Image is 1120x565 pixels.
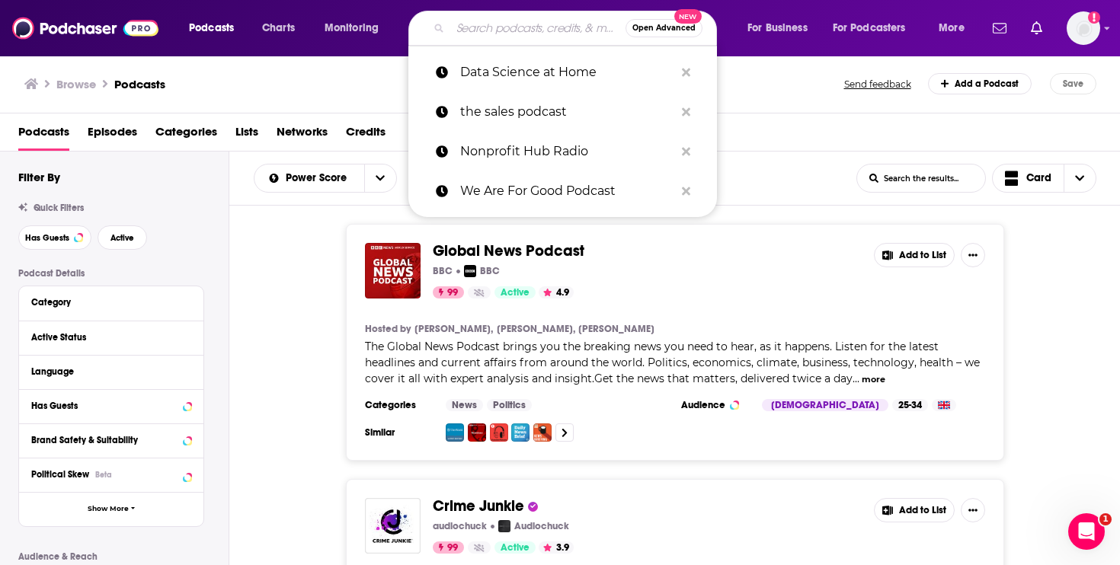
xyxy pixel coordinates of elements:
[433,286,464,298] a: 99
[892,399,928,411] div: 25-34
[874,498,955,522] button: Add to List
[480,265,500,277] p: BBC
[433,498,524,515] a: Crime Junkie
[447,286,458,301] span: 99
[961,243,985,267] button: Show More Button
[365,243,421,298] img: Global News Podcast
[18,170,60,184] h2: Filter By
[235,120,258,151] a: Lists
[674,9,702,24] span: New
[31,332,181,343] div: Active Status
[833,18,906,39] span: For Podcasters
[762,399,888,411] div: [DEMOGRAPHIC_DATA]
[498,520,569,532] a: AudiochuckAudiochuck
[1088,11,1100,24] svg: Add a profile image
[365,426,434,439] h3: Similar
[747,18,808,39] span: For Business
[31,469,89,480] span: Political Skew
[262,18,295,39] span: Charts
[18,268,204,279] p: Podcast Details
[578,323,654,335] a: [PERSON_NAME]
[189,18,234,39] span: Podcasts
[840,78,916,91] button: Send feedback
[365,498,421,554] a: Crime Junkie
[853,372,859,385] span: ...
[110,234,134,242] span: Active
[539,541,574,554] button: 3.9
[365,399,434,411] h3: Categories
[18,225,91,250] button: Has Guests
[460,53,674,92] p: Data Science at Home
[533,423,552,442] img: FT News Briefing
[31,327,191,346] button: Active Status
[18,120,69,151] span: Podcasts
[874,243,955,267] button: Add to List
[1067,11,1100,45] button: Show profile menu
[433,520,487,532] p: audiochuck
[408,132,717,171] a: Nonprofit Hub Radio
[364,164,396,192] button: open menu
[18,551,204,562] p: Audience & Reach
[460,171,674,211] p: We Are For Good Podcast
[494,286,536,298] a: Active
[88,505,129,513] span: Show More
[31,366,181,377] div: Language
[25,234,69,242] span: Has Guests
[95,470,112,480] div: Beta
[460,92,674,132] p: the sales podcast
[31,396,191,415] button: Has Guests
[987,15,1013,41] a: Show notifications dropdown
[433,241,584,260] span: Global News Podcast
[1099,513,1112,525] span: 1
[31,435,178,445] div: Brand Safety & Suitability
[365,323,411,335] h4: Hosted by
[447,541,458,556] span: 99
[511,423,530,442] img: Daily News Brief
[433,243,584,260] a: Global News Podcast
[468,423,486,442] a: Newshour
[408,53,717,92] a: Data Science at Home
[155,120,217,151] span: Categories
[460,132,674,171] p: Nonprofit Hub Radio
[114,77,165,91] a: Podcasts
[862,373,885,386] button: more
[31,362,191,381] button: Language
[632,24,696,32] span: Open Advanced
[464,265,476,277] img: BBC
[514,520,569,532] p: Audiochuck
[446,423,464,442] img: The World
[487,399,532,411] a: Politics
[31,430,191,449] button: Brand Safety & Suitability
[450,16,626,40] input: Search podcasts, credits, & more...
[464,265,500,277] a: BBCBBC
[423,11,731,46] div: Search podcasts, credits, & more...
[501,286,530,301] span: Active
[494,541,536,554] a: Active
[408,92,717,132] a: the sales podcast
[346,120,386,151] a: Credits
[31,297,181,308] div: Category
[88,120,137,151] a: Episodes
[31,401,178,411] div: Has Guests
[939,18,965,39] span: More
[498,520,510,532] img: Audiochuck
[1068,513,1105,550] iframe: Intercom live chat
[98,225,147,250] button: Active
[490,423,508,442] img: Economist Podcasts
[1026,173,1051,184] span: Card
[1050,73,1096,94] button: Save
[433,265,453,277] p: BBC
[277,120,328,151] a: Networks
[992,164,1097,193] button: Choose View
[254,173,364,184] button: open menu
